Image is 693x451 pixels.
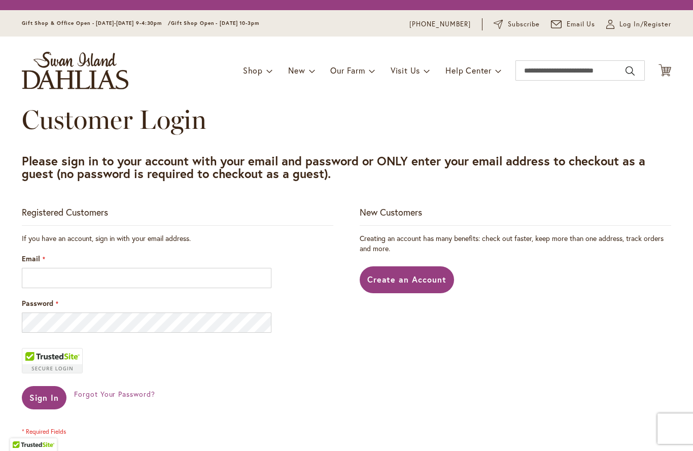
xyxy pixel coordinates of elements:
[551,19,596,29] a: Email Us
[391,65,420,76] span: Visit Us
[22,206,108,218] strong: Registered Customers
[22,254,40,263] span: Email
[508,19,540,29] span: Subscribe
[567,19,596,29] span: Email Us
[22,20,171,26] span: Gift Shop & Office Open - [DATE]-[DATE] 9-4:30pm /
[22,233,333,244] div: If you have an account, sign in with your email address.
[619,19,671,29] span: Log In/Register
[22,52,128,89] a: store logo
[22,298,53,308] span: Password
[409,19,471,29] a: [PHONE_NUMBER]
[626,63,635,79] button: Search
[330,65,365,76] span: Our Farm
[445,65,492,76] span: Help Center
[22,386,66,409] button: Sign In
[171,20,259,26] span: Gift Shop Open - [DATE] 10-3pm
[367,274,447,285] span: Create an Account
[74,389,155,399] a: Forgot Your Password?
[606,19,671,29] a: Log In/Register
[360,233,671,254] p: Creating an account has many benefits: check out faster, keep more than one address, track orders...
[360,206,422,218] strong: New Customers
[243,65,263,76] span: Shop
[8,415,36,443] iframe: Launch Accessibility Center
[22,348,83,373] div: TrustedSite Certified
[360,266,455,293] a: Create an Account
[22,103,206,135] span: Customer Login
[29,392,59,403] span: Sign In
[288,65,305,76] span: New
[494,19,540,29] a: Subscribe
[22,153,645,182] strong: Please sign in to your account with your email and password or ONLY enter your email address to c...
